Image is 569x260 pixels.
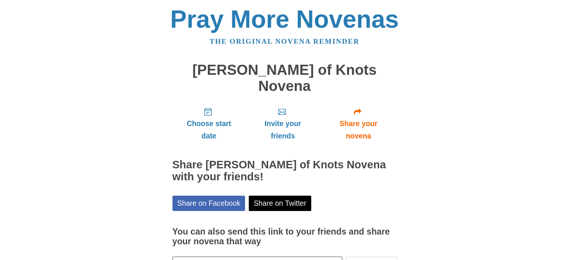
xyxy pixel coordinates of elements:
[209,37,360,45] a: The original novena reminder
[320,101,397,146] a: Share your novena
[172,159,397,183] h2: Share [PERSON_NAME] of Knots Novena with your friends!
[172,196,245,211] a: Share on Facebook
[253,117,312,142] span: Invite your friends
[172,62,397,94] h1: [PERSON_NAME] of Knots Novena
[172,227,397,246] h3: You can also send this link to your friends and share your novena that way
[172,101,246,146] a: Choose start date
[245,101,320,146] a: Invite your friends
[328,117,389,142] span: Share your novena
[249,196,311,211] a: Share on Twitter
[170,5,399,33] a: Pray More Novenas
[180,117,238,142] span: Choose start date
